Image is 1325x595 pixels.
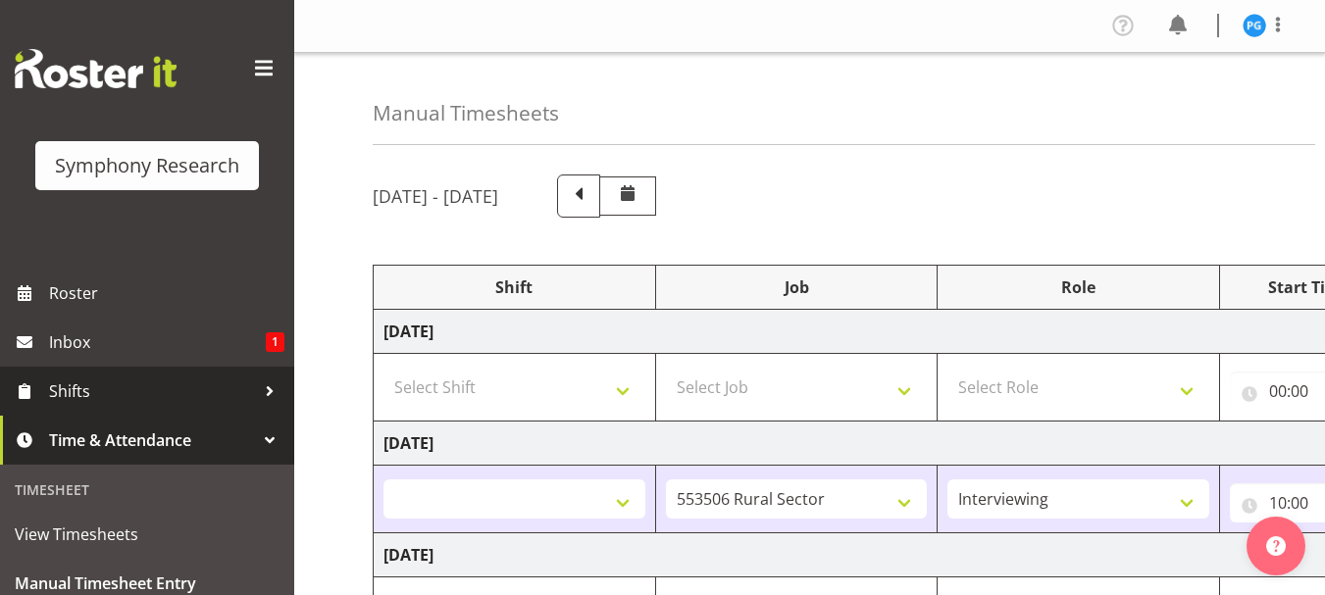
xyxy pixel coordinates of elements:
[266,332,284,352] span: 1
[383,275,645,299] div: Shift
[5,510,289,559] a: View Timesheets
[373,102,559,124] h4: Manual Timesheets
[15,520,280,549] span: View Timesheets
[55,151,239,180] div: Symphony Research
[1243,14,1266,37] img: patricia-gilmour9541.jpg
[15,49,177,88] img: Rosterit website logo
[49,327,266,357] span: Inbox
[1266,536,1286,556] img: help-xxl-2.png
[947,275,1209,299] div: Role
[49,425,255,455] span: Time & Attendance
[49,278,284,308] span: Roster
[373,185,498,207] h5: [DATE] - [DATE]
[5,470,289,510] div: Timesheet
[49,376,255,406] span: Shifts
[666,275,928,299] div: Job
